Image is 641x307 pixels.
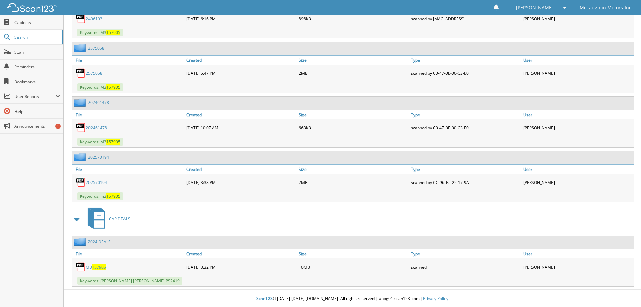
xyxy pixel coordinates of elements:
div: [PERSON_NAME] [522,176,634,189]
img: PDF.png [76,262,86,272]
a: User [522,56,634,65]
img: PDF.png [76,13,86,24]
a: Privacy Policy [423,296,448,301]
a: CAR DEALS [84,206,130,232]
span: Search [14,34,59,40]
div: scanned by [MAC_ADDRESS] [409,12,522,25]
a: Size [297,165,409,174]
div: scanned by C0-47-0E-00-C3-E0 [409,121,522,134]
div: scanned by CC-96-E5-22-17-9A [409,176,522,189]
div: [PERSON_NAME] [522,121,634,134]
img: folder2.png [74,98,88,107]
span: Keywords: M3 [77,83,123,91]
div: 898KB [297,12,409,25]
a: 2024 DEALS [88,239,111,245]
span: 157905 [106,30,120,35]
a: Size [297,110,409,119]
a: File [72,110,185,119]
img: PDF.png [76,177,86,187]
div: [DATE] 5:47 PM [185,66,297,80]
a: File [72,165,185,174]
span: McLaughlin Motors Inc [580,6,631,10]
a: Type [409,110,522,119]
span: Keywords: [PERSON_NAME] [PERSON_NAME] PS2419 [77,277,182,285]
span: Cabinets [14,20,60,25]
div: 1 [55,124,61,129]
a: Type [409,165,522,174]
a: Size [297,56,409,65]
a: File [72,249,185,258]
img: folder2.png [74,238,88,246]
img: folder2.png [74,153,88,161]
a: 2575058 [86,70,102,76]
a: M3157905 [86,264,106,270]
img: scan123-logo-white.svg [7,3,57,12]
a: Type [409,56,522,65]
a: 2575058 [88,45,104,51]
span: 157905 [92,264,106,270]
span: Keywords: M3 [77,29,123,36]
img: PDF.png [76,68,86,78]
a: User [522,249,634,258]
a: 202570194 [86,180,107,185]
span: Help [14,109,60,114]
a: Type [409,249,522,258]
span: User Reports [14,94,55,99]
a: User [522,165,634,174]
div: [DATE] 6:16 PM [185,12,297,25]
a: 2496193 [86,16,102,22]
div: [PERSON_NAME] [522,260,634,274]
div: [DATE] 3:32 PM [185,260,297,274]
span: 157905 [106,84,120,90]
img: folder2.png [74,44,88,52]
div: [PERSON_NAME] [522,66,634,80]
iframe: Chat Widget [607,275,641,307]
div: 2MB [297,66,409,80]
a: User [522,110,634,119]
span: Scan123 [256,296,273,301]
div: 10MB [297,260,409,274]
div: scanned [409,260,522,274]
a: File [72,56,185,65]
div: 663KB [297,121,409,134]
div: [PERSON_NAME] [522,12,634,25]
span: Bookmarks [14,79,60,85]
a: 202461478 [88,100,109,105]
span: Scan [14,49,60,55]
a: 202461478 [86,125,107,131]
a: Created [185,110,297,119]
span: 157905 [106,193,120,199]
span: [PERSON_NAME] [516,6,554,10]
img: PDF.png [76,123,86,133]
div: 2MB [297,176,409,189]
span: 157905 [106,139,120,145]
a: Created [185,56,297,65]
a: Size [297,249,409,258]
a: Created [185,165,297,174]
div: [DATE] 3:38 PM [185,176,297,189]
span: Reminders [14,64,60,70]
a: Created [185,249,297,258]
span: Announcements [14,123,60,129]
span: Keywords: M3 [77,138,123,146]
a: 202570194 [88,154,109,160]
div: scanned by C0-47-0E-00-C3-E0 [409,66,522,80]
span: Keywords: m3 [77,192,123,200]
div: © [DATE]-[DATE] [DOMAIN_NAME]. All rights reserved | appg01-scan123-com | [64,290,641,307]
span: CAR DEALS [109,216,130,222]
div: [DATE] 10:07 AM [185,121,297,134]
